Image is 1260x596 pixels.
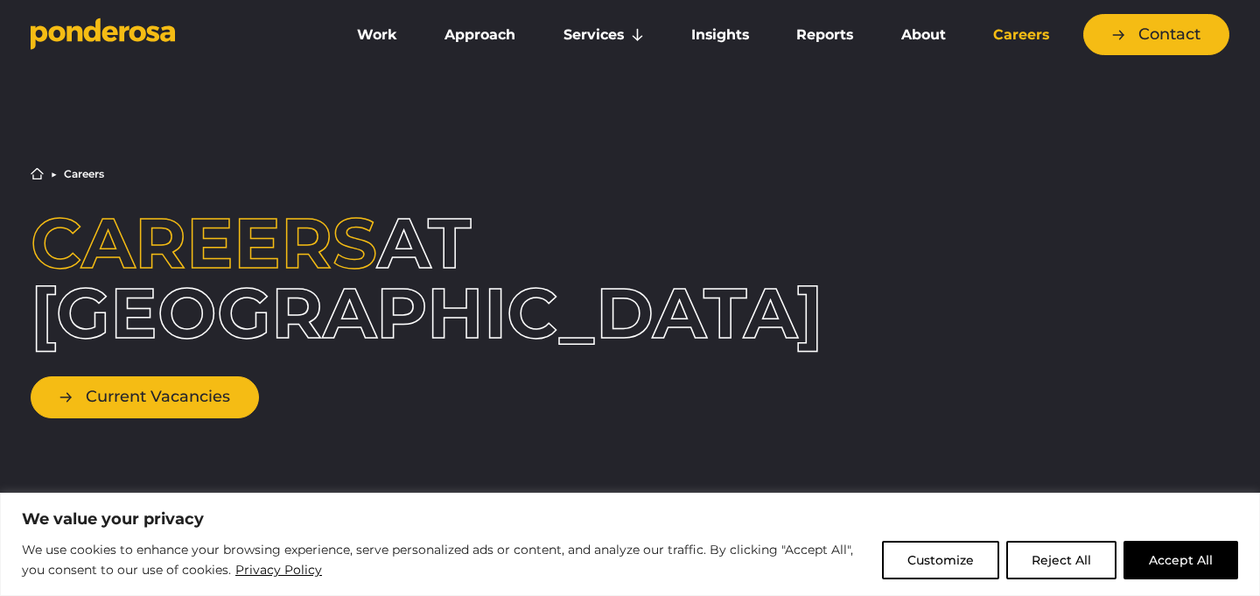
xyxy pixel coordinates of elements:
[1123,541,1238,579] button: Accept All
[31,167,44,180] a: Home
[22,540,869,581] p: We use cookies to enhance your browsing experience, serve personalized ads or content, and analyz...
[31,208,514,348] h1: at [GEOGRAPHIC_DATA]
[880,17,965,53] a: About
[64,169,104,179] li: Careers
[31,200,377,285] span: Careers
[973,17,1069,53] a: Careers
[1006,541,1116,579] button: Reject All
[31,376,259,417] a: Current Vacancies
[1083,14,1229,55] a: Contact
[22,508,1238,529] p: We value your privacy
[776,17,873,53] a: Reports
[882,541,999,579] button: Customize
[31,18,311,53] a: Go to homepage
[543,17,664,53] a: Services
[234,559,323,580] a: Privacy Policy
[51,169,57,179] li: ▶︎
[671,17,769,53] a: Insights
[337,17,417,53] a: Work
[424,17,535,53] a: Approach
